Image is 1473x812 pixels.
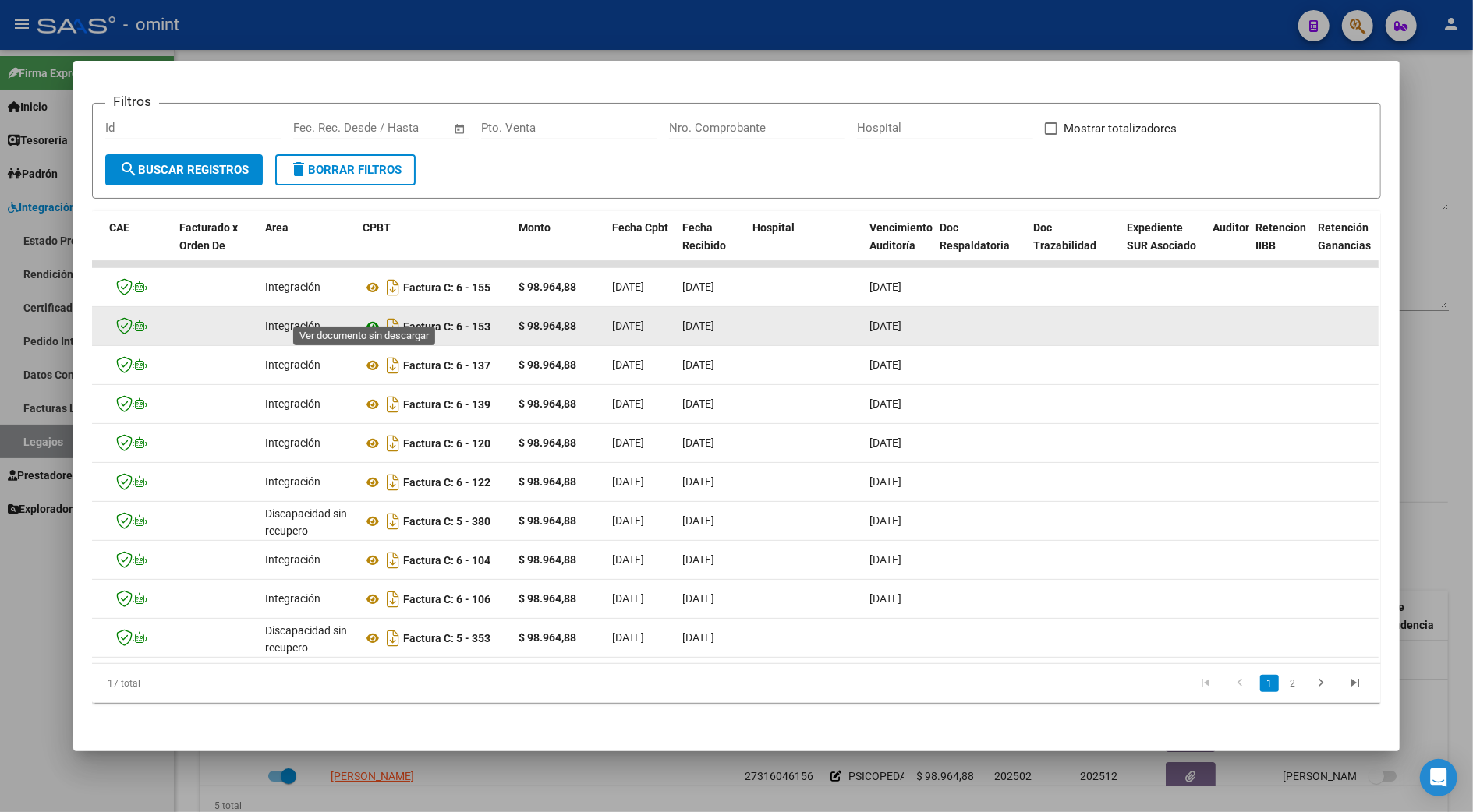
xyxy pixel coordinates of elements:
[512,211,606,280] datatable-header-cell: Monto
[682,281,714,293] span: [DATE]
[293,121,356,135] input: Fecha inicio
[383,548,403,573] i: Descargar documento
[746,211,863,280] datatable-header-cell: Hospital
[869,592,901,605] span: [DATE]
[519,397,576,410] strong: $ 98.964,88
[105,91,159,111] h3: Filtros
[682,436,714,449] span: [DATE]
[869,320,901,332] span: [DATE]
[1312,211,1374,280] datatable-header-cell: Retención Ganancias
[265,281,320,293] span: Integración
[612,281,644,293] span: [DATE]
[519,320,576,332] strong: $ 98.964,88
[403,632,490,644] strong: Factura C: 5 - 353
[606,211,676,280] datatable-header-cell: Fecha Cpbt
[682,358,714,371] span: [DATE]
[519,592,576,605] strong: $ 98.964,88
[612,514,644,527] span: [DATE]
[1420,759,1457,796] div: Open Intercom Messenger
[869,221,933,252] span: Vencimiento Auditoría
[519,514,576,527] strong: $ 98.964,88
[265,221,289,234] span: Area
[103,211,173,280] datatable-header-cell: CAE
[370,121,446,135] input: Fecha fin
[612,631,644,644] span: [DATE]
[383,587,403,612] i: Descargar documento
[1318,221,1371,252] span: Retención Ganancias
[519,475,576,488] strong: $ 98.964,88
[869,281,901,293] span: [DATE]
[1341,675,1371,692] a: go to last page
[403,359,490,372] strong: Factura C: 6 - 137
[612,221,668,234] span: Fecha Cpbt
[1258,670,1281,697] li: page 1
[682,592,714,605] span: [DATE]
[403,593,490,605] strong: Factura C: 6 - 106
[940,221,1010,252] span: Doc Respaldatoria
[519,631,576,644] strong: $ 98.964,88
[383,275,403,300] i: Descargar documento
[265,397,320,410] span: Integración
[612,592,644,605] span: [DATE]
[289,160,308,178] mat-icon: delete
[403,476,490,489] strong: Factura C: 6 - 122
[519,553,576,566] strong: $ 98.964,88
[173,211,259,280] datatable-header-cell: Facturado x Orden De
[682,397,714,410] span: [DATE]
[1206,211,1249,280] datatable-header-cell: Auditoria
[612,320,644,332] span: [DATE]
[1027,211,1121,280] datatable-header-cell: Doc Trazabilidad
[1033,221,1096,252] span: Doc Trazabilidad
[519,436,576,449] strong: $ 98.964,88
[383,626,403,651] i: Descargar documento
[519,358,576,371] strong: $ 98.964,88
[682,631,714,644] span: [DATE]
[863,211,933,280] datatable-header-cell: Vencimiento Auditoría
[265,592,320,605] span: Integración
[265,507,347,538] span: Discapacidad sin recupero
[119,163,249,177] span: Buscar Registros
[383,392,403,417] i: Descargar documento
[403,437,490,450] strong: Factura C: 6 - 120
[92,664,347,703] div: 17 total
[403,554,490,567] strong: Factura C: 6 - 104
[1213,221,1259,234] span: Auditoria
[612,553,644,566] span: [DATE]
[403,398,490,411] strong: Factura C: 6 - 139
[1192,675,1221,692] a: go to first page
[265,320,320,332] span: Integración
[403,281,490,294] strong: Factura C: 6 - 155
[519,281,576,293] strong: $ 98.964,88
[752,221,795,234] span: Hospital
[612,436,644,449] span: [DATE]
[383,314,403,339] i: Descargar documento
[383,509,403,534] i: Descargar documento
[676,211,746,280] datatable-header-cell: Fecha Recibido
[265,553,320,566] span: Integración
[105,154,263,185] button: Buscar Registros
[265,475,320,488] span: Integración
[265,358,320,371] span: Integración
[383,470,403,495] i: Descargar documento
[682,514,714,527] span: [DATE]
[383,431,403,456] i: Descargar documento
[682,221,726,252] span: Fecha Recibido
[1284,675,1302,692] a: 2
[1127,221,1196,252] span: Expediente SUR Asociado
[519,221,551,234] span: Monto
[275,154,416,185] button: Borrar Filtros
[869,436,901,449] span: [DATE]
[869,475,901,488] span: [DATE]
[869,514,901,527] span: [DATE]
[933,211,1027,280] datatable-header-cell: Doc Respaldatoria
[265,436,320,449] span: Integración
[289,163,402,177] span: Borrar Filtros
[682,475,714,488] span: [DATE]
[363,221,391,234] span: CPBT
[1064,119,1177,138] span: Mostrar totalizadores
[109,221,129,234] span: CAE
[1281,670,1305,697] li: page 2
[612,475,644,488] span: [DATE]
[1121,211,1206,280] datatable-header-cell: Expediente SUR Asociado
[451,120,469,138] button: Open calendar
